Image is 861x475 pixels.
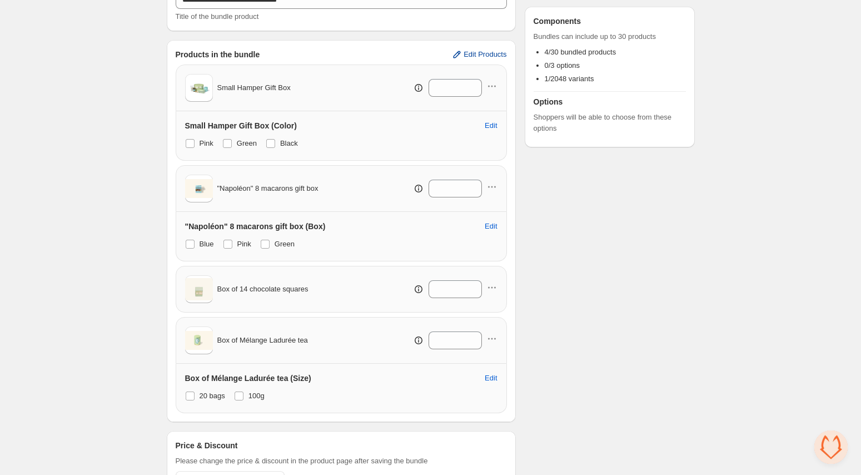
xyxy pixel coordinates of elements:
button: Edit [478,117,504,135]
span: Shoppers will be able to choose from these options [534,112,686,134]
span: Box of 14 chocolate squares [217,284,308,295]
a: Open chat [814,431,848,464]
img: "Napoléon" 8 macarons gift box [185,179,213,197]
span: Edit [485,222,497,231]
span: Green [237,139,257,147]
span: Green [275,240,295,248]
span: Please change the price & discount in the product page after saving the bundle [176,456,428,467]
img: Box of 14 chocolate squares [185,278,213,300]
h3: Options [534,96,686,107]
img: Box of Mélange Ladurée tea [185,331,213,349]
h3: Box of Mélange Ladurée tea (Size) [185,373,311,384]
span: Pink [237,240,251,248]
img: Small Hamper Gift Box [185,77,213,98]
span: 4/30 bundled products [545,48,616,56]
button: Edit Products [445,46,513,63]
h3: Small Hamper Gift Box (Color) [185,120,297,131]
span: Blue [200,240,214,248]
span: Black [280,139,298,147]
span: 20 bags [200,392,225,400]
h3: Products in the bundle [176,49,260,60]
h3: "Napoléon" 8 macarons gift box (Box) [185,221,326,232]
span: Edit Products [464,50,506,59]
span: 0/3 options [545,61,580,70]
h3: Components [534,16,581,27]
button: Edit [478,217,504,235]
span: Edit [485,121,497,130]
span: 1/2048 variants [545,75,594,83]
span: Title of the bundle product [176,12,259,21]
span: 100g [248,392,265,400]
span: Edit [485,374,497,383]
span: Pink [200,139,213,147]
span: Small Hamper Gift Box [217,82,291,93]
span: Box of Mélange Ladurée tea [217,335,308,346]
button: Edit [478,369,504,387]
span: Bundles can include up to 30 products [534,31,686,42]
span: "Napoléon" 8 macarons gift box [217,183,318,194]
h3: Price & Discount [176,440,238,451]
